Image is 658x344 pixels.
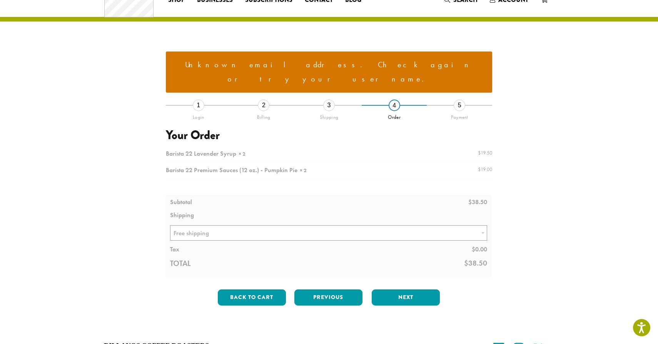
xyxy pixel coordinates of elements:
div: Shipping [296,111,362,120]
button: Next [372,289,440,306]
div: Payment [427,111,492,120]
div: 2 [258,100,269,111]
div: 3 [323,100,335,111]
div: Login [166,111,231,120]
div: 5 [454,100,465,111]
button: Back to cart [218,289,286,306]
li: Unknown email address. Check again or try your username. [172,58,486,86]
button: Previous [294,289,362,306]
div: Order [362,111,427,120]
div: 4 [389,100,400,111]
div: 1 [193,100,204,111]
div: Billing [231,111,297,120]
h3: Your Order [166,128,492,143]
